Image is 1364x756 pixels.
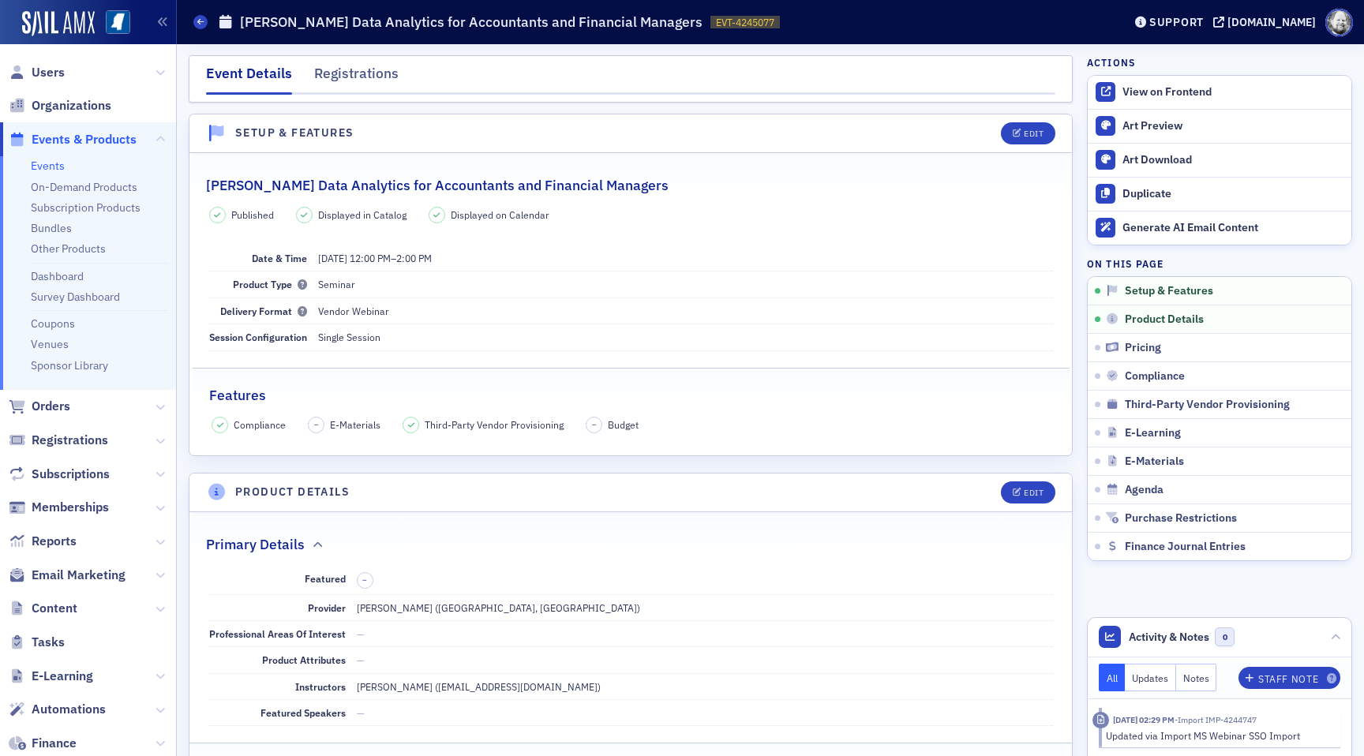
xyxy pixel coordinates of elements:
[1087,256,1352,271] h4: On this page
[314,419,319,430] span: –
[1238,667,1340,689] button: Staff Note
[206,63,292,95] div: Event Details
[1024,488,1044,497] div: Edit
[1325,9,1353,36] span: Profile
[1125,483,1164,497] span: Agenda
[32,97,111,114] span: Organizations
[32,398,70,415] span: Orders
[308,601,346,614] span: Provider
[314,63,399,92] div: Registrations
[32,567,126,584] span: Email Marketing
[32,533,77,550] span: Reports
[1125,398,1290,412] span: Third-Party Vendor Provisioning
[9,432,108,449] a: Registrations
[1175,714,1257,725] span: Import IMP-4244747
[1088,110,1351,143] a: Art Preview
[106,10,130,35] img: SailAMX
[31,221,72,235] a: Bundles
[240,13,703,32] h1: [PERSON_NAME] Data Analytics for Accountants and Financial Managers
[716,16,774,29] span: EVT-4245077
[32,634,65,651] span: Tasks
[32,64,65,81] span: Users
[1125,664,1176,691] button: Updates
[9,466,110,483] a: Subscriptions
[1227,15,1316,29] div: [DOMAIN_NAME]
[206,175,669,196] h2: [PERSON_NAME] Data Analytics for Accountants and Financial Managers
[1176,664,1217,691] button: Notes
[1024,129,1044,138] div: Edit
[1122,153,1343,167] div: Art Download
[209,627,346,640] span: Professional Areas Of Interest
[9,668,93,685] a: E-Learning
[32,131,137,148] span: Events & Products
[31,358,108,372] a: Sponsor Library
[362,574,367,586] span: –
[1125,426,1181,440] span: E-Learning
[22,11,95,36] img: SailAMX
[608,417,639,432] span: Budget
[396,252,432,264] time: 2:00 PM
[1113,714,1175,725] time: 8/21/2025 02:29 PM
[32,735,77,752] span: Finance
[9,533,77,550] a: Reports
[32,600,77,617] span: Content
[9,701,106,718] a: Automations
[318,252,432,264] span: –
[9,97,111,114] a: Organizations
[235,484,350,500] h4: Product Details
[252,252,307,264] span: Date & Time
[31,269,84,283] a: Dashboard
[318,278,355,290] span: Seminar
[1125,455,1184,469] span: E-Materials
[31,241,106,256] a: Other Products
[357,601,640,614] span: [PERSON_NAME] ([GEOGRAPHIC_DATA], [GEOGRAPHIC_DATA])
[330,417,380,432] span: E-Materials
[9,131,137,148] a: Events & Products
[206,534,305,555] h2: Primary Details
[318,305,389,317] span: Vendor Webinar
[9,567,126,584] a: Email Marketing
[233,278,307,290] span: Product Type
[235,125,354,141] h4: Setup & Features
[9,398,70,415] a: Orders
[31,337,69,351] a: Venues
[9,600,77,617] a: Content
[262,653,346,666] span: Product Attributes
[32,668,93,685] span: E-Learning
[31,200,141,215] a: Subscription Products
[1125,284,1213,298] span: Setup & Features
[234,417,286,432] span: Compliance
[220,305,307,317] span: Delivery Format
[1099,664,1126,691] button: All
[32,432,108,449] span: Registrations
[1088,76,1351,109] a: View on Frontend
[9,499,109,516] a: Memberships
[318,208,407,222] span: Displayed in Catalog
[357,653,365,666] span: —
[305,572,346,585] span: Featured
[1088,211,1351,245] button: Generate AI Email Content
[1125,369,1185,384] span: Compliance
[357,679,601,694] div: [PERSON_NAME] ([EMAIL_ADDRESS][DOMAIN_NAME])
[1092,712,1109,728] div: Imported Activity
[32,701,106,718] span: Automations
[31,159,65,173] a: Events
[260,706,346,719] span: Featured Speakers
[1125,313,1204,327] span: Product Details
[209,385,266,406] h2: Features
[1215,627,1235,647] span: 0
[209,331,307,343] span: Session Configuration
[31,180,137,194] a: On-Demand Products
[1088,143,1351,177] a: Art Download
[425,417,564,432] span: Third-Party Vendor Provisioning
[318,252,347,264] span: [DATE]
[1149,15,1204,29] div: Support
[1001,481,1055,503] button: Edit
[1001,122,1055,144] button: Edit
[592,419,597,430] span: –
[231,208,274,222] span: Published
[31,290,120,304] a: Survey Dashboard
[350,252,391,264] time: 12:00 PM
[32,499,109,516] span: Memberships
